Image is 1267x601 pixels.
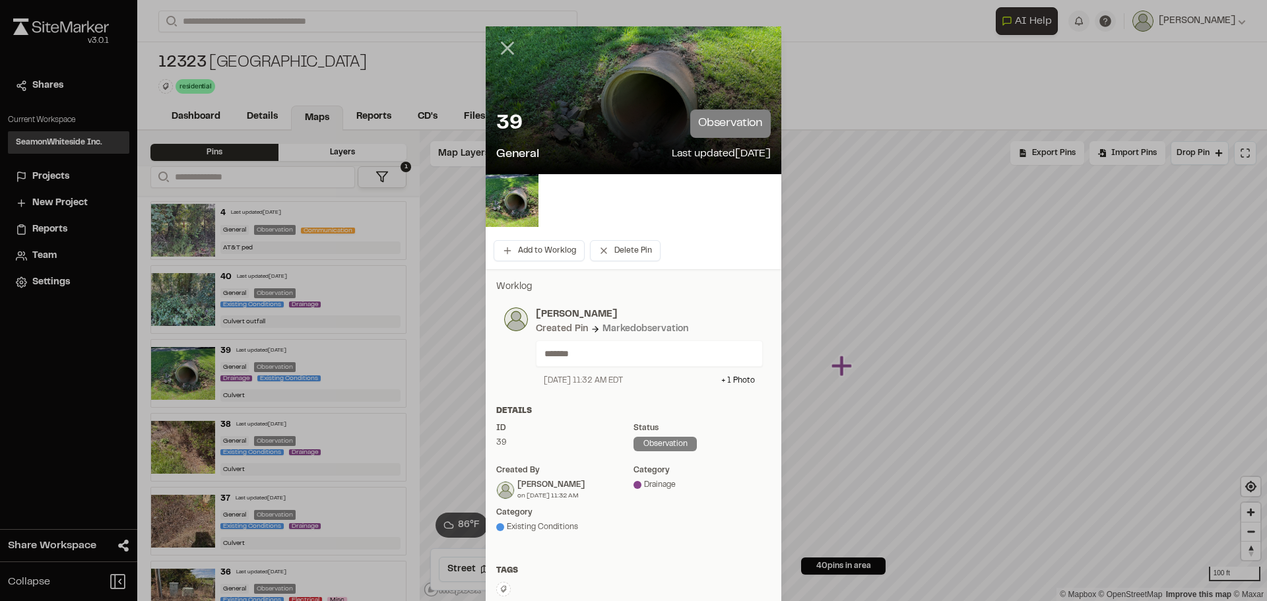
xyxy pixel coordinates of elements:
div: [DATE] 11:32 AM EDT [544,375,623,387]
div: Drainage [633,479,771,491]
button: Edit Tags [496,582,511,596]
p: observation [690,110,771,138]
div: 39 [496,437,633,449]
p: Worklog [496,280,771,294]
div: + 1 Photo [721,375,755,387]
img: Jake Shelley [497,482,514,499]
div: category [633,464,771,476]
div: Marked observation [602,322,688,336]
button: Add to Worklog [494,240,585,261]
div: Created by [496,464,633,476]
p: General [496,146,539,164]
p: 39 [496,111,522,137]
div: category [496,507,633,519]
div: observation [633,437,697,451]
button: Delete Pin [590,240,661,261]
div: Details [496,405,771,417]
div: on [DATE] 11:32 AM [517,491,585,501]
p: [PERSON_NAME] [536,307,763,322]
img: photo [504,307,528,331]
p: Last updated [DATE] [672,146,771,164]
div: Status [633,422,771,434]
div: Tags [496,565,771,577]
img: file [486,174,538,227]
div: Existing Conditions [496,521,633,533]
div: [PERSON_NAME] [517,479,585,491]
div: Created Pin [536,322,588,336]
div: ID [496,422,633,434]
